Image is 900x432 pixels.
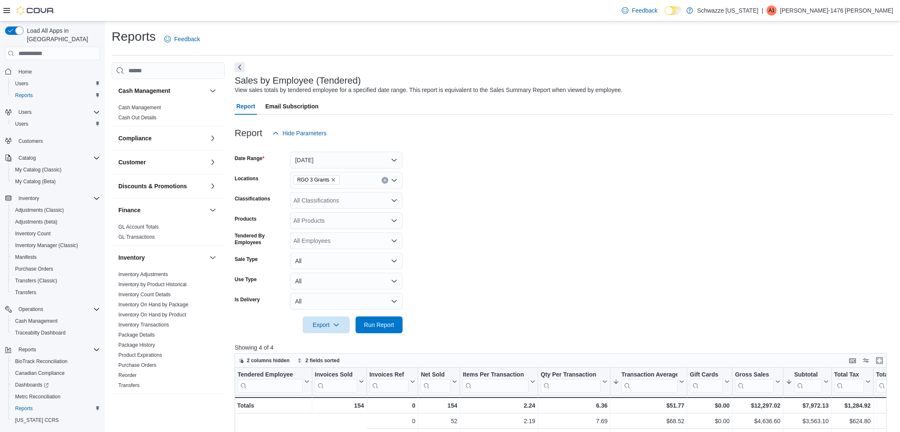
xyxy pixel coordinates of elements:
button: BioTrack Reconciliation [8,356,103,367]
span: Users [18,109,31,116]
span: Inventory Manager (Classic) [15,242,78,249]
a: Dashboards [12,380,52,390]
div: Invoices Sold [315,371,357,392]
a: Canadian Compliance [12,368,68,378]
input: Dark Mode [665,6,682,15]
button: Discounts & Promotions [118,182,206,190]
span: 2 fields sorted [306,357,340,364]
button: Metrc Reconciliation [8,391,103,403]
button: Canadian Compliance [8,367,103,379]
button: [DATE] [290,152,403,169]
a: Product Expirations [118,352,162,358]
button: Invoices Sold [315,371,364,392]
div: Tendered Employee [238,371,303,392]
h3: Cash Management [118,87,170,95]
span: Cash Management [12,316,100,326]
a: Inventory Manager (Classic) [12,240,81,250]
div: $68.52 [613,416,684,427]
button: Users [15,107,35,117]
button: Open list of options [391,177,398,184]
a: Inventory Count [12,229,54,239]
button: Home [2,65,103,77]
span: Manifests [15,254,37,261]
span: A1 [769,5,775,16]
span: Metrc Reconciliation [15,393,60,400]
span: Adjustments (beta) [12,217,100,227]
a: BioTrack Reconciliation [12,356,71,366]
span: Customers [18,138,43,145]
label: Products [235,216,256,222]
span: RGO 3 Grants [297,176,330,184]
button: Reports [8,90,103,101]
div: Cash Management [112,103,225,126]
span: Inventory Transactions [118,321,169,328]
button: Users [2,106,103,118]
div: Gross Sales [735,371,774,392]
span: Catalog [15,153,100,163]
button: Net Sold [421,371,457,392]
h3: Inventory [118,253,145,262]
button: Customer [208,157,218,167]
a: Reorder [118,372,136,378]
span: My Catalog (Beta) [12,176,100,187]
span: Users [12,119,100,129]
a: Users [12,119,31,129]
a: Inventory On Hand by Product [118,312,186,318]
span: Metrc Reconciliation [12,392,100,402]
button: My Catalog (Classic) [8,164,103,176]
a: GL Transactions [118,234,155,240]
span: Transfers (Classic) [12,276,100,286]
span: Transfers [118,382,139,389]
div: Transaction Average [621,371,678,392]
button: Adjustments (beta) [8,216,103,228]
div: $7,972.13 [786,400,829,411]
span: Package History [118,342,155,348]
p: Showing 4 of 4 [235,343,893,352]
div: 52 [421,416,457,427]
button: Total Tax [834,371,871,392]
span: Cash Out Details [118,114,157,121]
a: Purchase Orders [118,362,157,368]
button: My Catalog (Beta) [8,176,103,187]
span: Reports [18,346,36,353]
div: Total Tax [834,371,864,392]
h3: Report [235,128,262,138]
button: Customers [2,135,103,147]
button: Open list of options [391,217,398,224]
button: Run Report [356,316,403,333]
button: Qty Per Transaction [541,371,607,392]
div: $12,297.02 [735,400,780,411]
a: Inventory On Hand by Package [118,302,188,308]
span: Transfers [15,289,36,296]
div: Totals [237,400,309,411]
button: Users [8,118,103,130]
a: Traceabilty Dashboard [12,328,69,338]
span: Email Subscription [265,98,319,115]
button: Discounts & Promotions [208,181,218,191]
span: GL Transactions [118,234,155,240]
div: Finance [112,222,225,245]
span: 2 columns hidden [247,357,290,364]
span: Reports [15,345,100,355]
button: 2 fields sorted [294,356,343,366]
span: Load All Apps in [GEOGRAPHIC_DATA] [24,26,100,43]
a: Inventory Count Details [118,292,171,298]
div: Invoices Ref [369,371,409,392]
div: 7.69 [541,416,607,427]
span: Dashboards [15,382,49,388]
button: Users [8,78,103,90]
button: Clear input [382,177,388,184]
span: Adjustments (Classic) [15,207,64,213]
span: Customers [15,136,100,146]
span: Users [12,79,100,89]
a: GL Account Totals [118,224,159,230]
span: Run Report [364,321,394,329]
label: Use Type [235,276,256,283]
div: 2.19 [463,416,535,427]
span: Users [15,80,28,87]
a: Metrc Reconciliation [12,392,64,402]
span: Package Details [118,332,155,338]
span: GL Account Totals [118,224,159,230]
span: Inventory Manager (Classic) [12,240,100,250]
